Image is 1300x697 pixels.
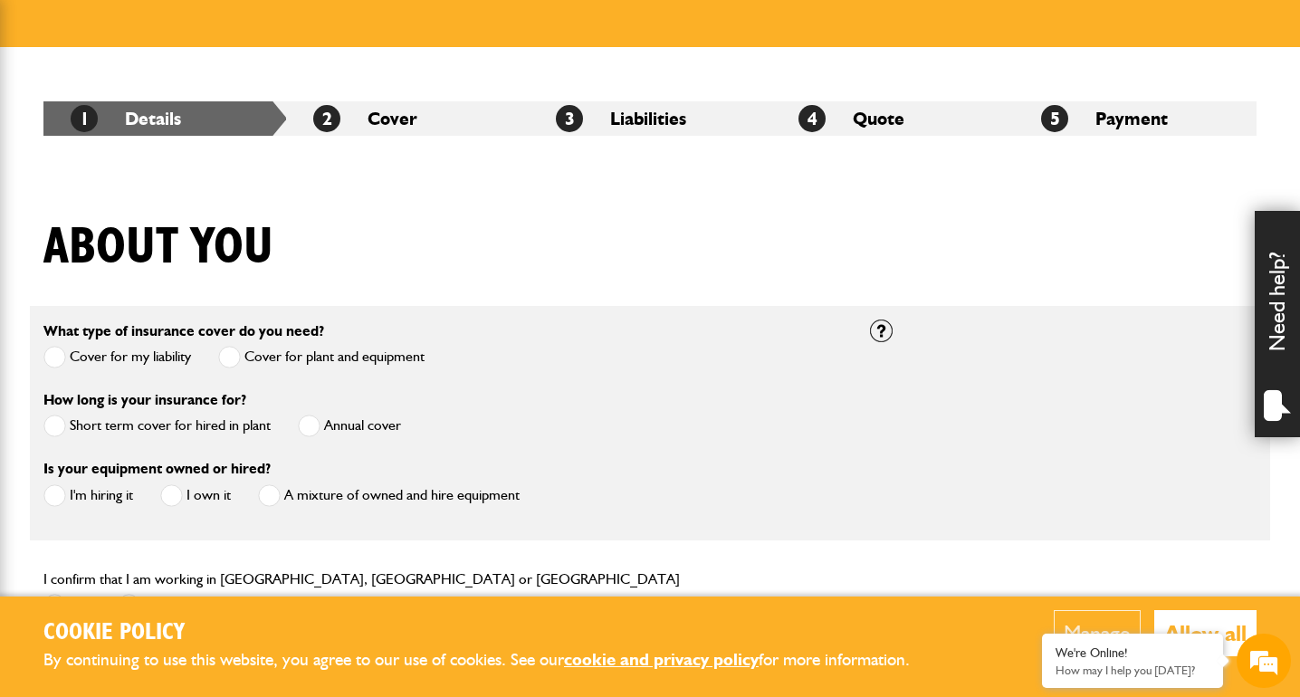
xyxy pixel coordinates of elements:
a: cookie and privacy policy [564,649,759,670]
button: Manage [1054,610,1141,656]
li: Cover [286,101,529,136]
div: We're Online! [1056,645,1209,661]
span: 2 [313,105,340,132]
span: 5 [1041,105,1068,132]
li: Details [43,101,286,136]
label: How long is your insurance for? [43,393,246,407]
p: How may I help you today? [1056,664,1209,677]
label: Annual cover [298,415,401,437]
label: Is your equipment owned or hired? [43,462,271,476]
h2: Cookie Policy [43,619,940,647]
label: I'm hiring it [43,484,133,507]
label: I confirm that I am working in [GEOGRAPHIC_DATA], [GEOGRAPHIC_DATA] or [GEOGRAPHIC_DATA] [43,572,680,587]
h1: About you [43,217,273,278]
p: By continuing to use this website, you agree to our use of cookies. See our for more information. [43,646,940,674]
li: Liabilities [529,101,771,136]
label: No [118,594,163,616]
label: Cover for my liability [43,346,191,368]
span: 3 [556,105,583,132]
label: I own it [160,484,231,507]
li: Payment [1014,101,1257,136]
label: Yes [43,594,91,616]
li: Quote [771,101,1014,136]
span: 4 [798,105,826,132]
label: Cover for plant and equipment [218,346,425,368]
span: 1 [71,105,98,132]
label: What type of insurance cover do you need? [43,324,324,339]
label: Short term cover for hired in plant [43,415,271,437]
div: Need help? [1255,211,1300,437]
label: A mixture of owned and hire equipment [258,484,520,507]
button: Allow all [1154,610,1257,656]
